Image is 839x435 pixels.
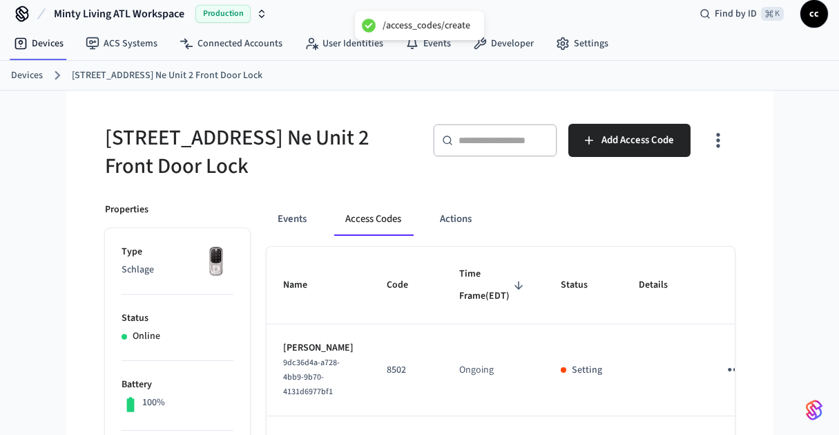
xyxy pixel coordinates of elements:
[459,263,528,307] span: Time Frame(EDT)
[267,203,318,236] button: Events
[545,31,619,56] a: Settings
[568,124,691,157] button: Add Access Code
[199,245,233,279] img: Yale Assure Touchscreen Wifi Smart Lock, Satin Nickel, Front
[688,1,795,26] div: Find by ID⌘ K
[122,245,233,259] p: Type
[142,396,165,410] p: 100%
[283,341,354,355] p: [PERSON_NAME]
[283,357,340,398] span: 9dc36d4a-a728-4bb9-9b70-4131d6977bf1
[72,68,262,83] a: [STREET_ADDRESS] Ne Unit 2 Front Door Lock
[122,311,233,326] p: Status
[601,131,674,149] span: Add Access Code
[761,7,784,21] span: ⌘ K
[572,363,602,378] p: Setting
[443,324,544,416] td: Ongoing
[168,31,293,56] a: Connected Accounts
[75,31,168,56] a: ACS Systems
[462,31,545,56] a: Developer
[715,7,757,21] span: Find by ID
[334,203,412,236] button: Access Codes
[639,275,686,296] span: Details
[3,31,75,56] a: Devices
[133,329,160,344] p: Online
[122,378,233,392] p: Battery
[267,203,735,236] div: ant example
[806,399,822,421] img: SeamLogoGradient.69752ec5.svg
[387,363,426,378] p: 8502
[283,275,325,296] span: Name
[429,203,483,236] button: Actions
[195,5,251,23] span: Production
[54,6,184,22] span: Minty Living ATL Workspace
[105,124,412,181] h5: [STREET_ADDRESS] Ne Unit 2 Front Door Lock
[383,19,470,32] div: /access_codes/create
[387,275,426,296] span: Code
[105,203,148,217] p: Properties
[11,68,43,83] a: Devices
[394,31,462,56] a: Events
[293,31,394,56] a: User Identities
[561,275,606,296] span: Status
[122,263,233,277] p: Schlage
[802,1,827,26] span: cc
